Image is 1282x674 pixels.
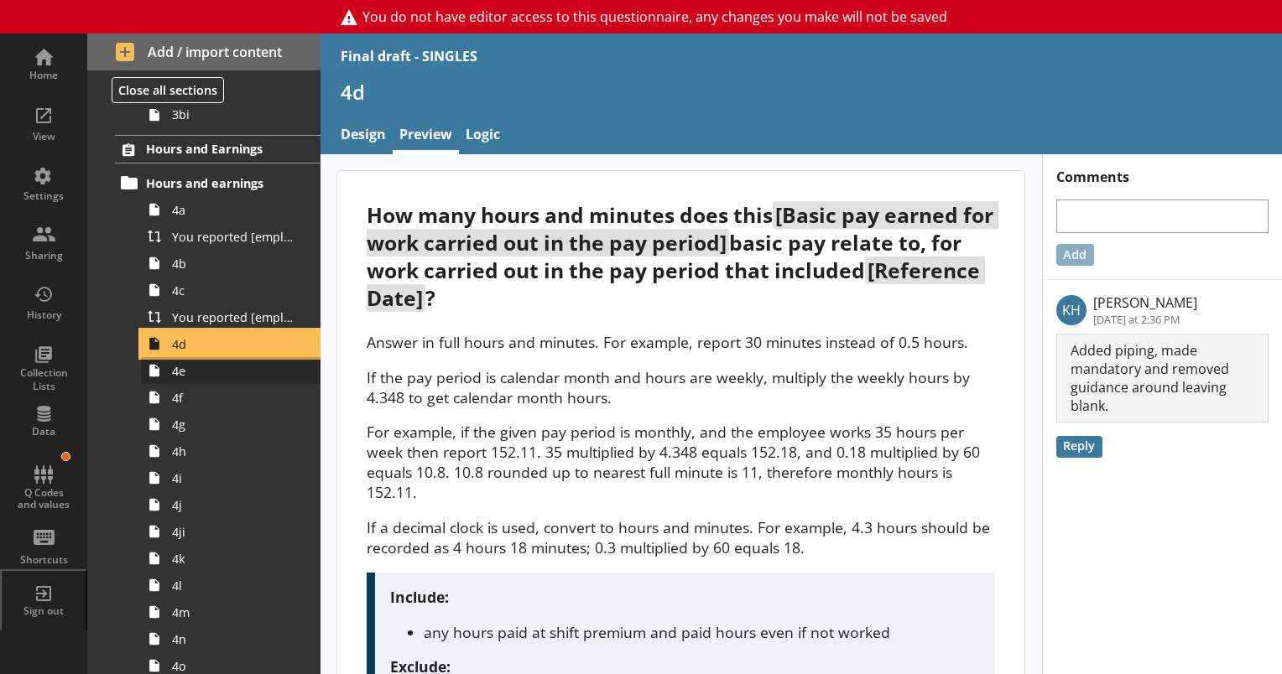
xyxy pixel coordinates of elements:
div: Collection Lists [14,366,73,392]
a: Design [334,118,393,154]
div: Final draft - SINGLES [341,47,477,65]
span: Add / import content [116,43,293,61]
div: Sign out [14,604,73,618]
a: 4ji [141,518,320,545]
div: Settings [14,189,73,203]
a: 4l [141,572,320,599]
div: Sharing [14,249,73,262]
div: History [14,308,73,322]
a: Preview [393,118,459,154]
a: 4k [141,545,320,572]
p: If the pay period is calendar month and hours are weekly, multiply the weekly hours by 4.348 to g... [367,367,995,407]
button: Reply [1056,436,1102,458]
a: 4n [141,625,320,652]
p: KH [1056,295,1087,325]
span: 4f [172,390,298,406]
div: View [14,130,73,143]
a: 4j [141,491,320,518]
span: 4m [172,604,298,620]
a: 4e [141,357,320,384]
a: 3bi [141,101,320,128]
span: 4o [172,658,298,674]
p: For example, if the given pay period is monthly, and the employee works 35 hours per week then re... [367,422,995,502]
p: [DATE] at 2:36 PM [1093,312,1197,327]
span: You reported [employee name]'s pay period that included [Reference Date] to be [Untitled answer].... [172,229,298,245]
a: 4i [141,464,320,491]
a: 4f [141,384,320,411]
div: Shortcuts [14,553,73,567]
a: Hours and Earnings [115,135,320,163]
span: 4n [172,631,298,647]
span: 4h [172,443,298,459]
p: [PERSON_NAME] [1093,293,1197,312]
span: 4l [172,578,298,594]
div: Q Codes and values [14,487,73,511]
span: 4i [172,470,298,486]
span: [Basic pay earned for work carried out in the pay period] [367,201,998,257]
span: 4c [172,283,298,298]
li: any hours paid at shift premium and paid hours even if not worked [424,622,981,642]
a: 4d [141,330,320,357]
a: 4h [141,438,320,464]
span: 3bi [172,106,298,122]
span: 4d [172,336,298,352]
span: 4j [172,497,298,513]
a: Logic [459,118,507,154]
p: Answer in full hours and minutes. For example, report 30 minutes instead of 0.5 hours. [367,332,995,352]
a: You reported [employee name]'s basic pay earned for work carried out in the pay period that inclu... [141,303,320,330]
span: 4k [172,551,298,567]
a: 4g [141,411,320,438]
button: Add / import content [87,34,320,70]
a: 4b [141,250,320,277]
span: You reported [employee name]'s basic pay earned for work carried out in the pay period that inclu... [172,309,298,325]
p: Added piping, made mandatory and removed guidance around leaving blank. [1056,334,1269,423]
span: 4g [172,417,298,433]
span: [Reference Date] [367,257,985,312]
div: Home [14,69,73,82]
span: 4e [172,363,298,379]
span: Hours and earnings [146,175,291,191]
span: Hours and Earnings [146,141,291,157]
div: Data [14,425,73,438]
a: 4m [141,599,320,625]
p: If a decimal clock is used, convert to hours and minutes. For example, 4.3 hours should be record... [367,517,995,557]
button: Close all sections [112,77,224,103]
span: 4b [172,256,298,272]
a: 4c [141,277,320,303]
span: 4ji [172,524,298,540]
div: How many hours and minutes does this basic pay relate to, for work carried out in the pay period ... [367,201,995,312]
span: 4a [172,202,298,218]
a: Hours and earnings [115,169,320,196]
a: 4a [141,196,320,223]
strong: Include: [390,587,449,607]
h1: 4d [341,79,1262,105]
a: You reported [employee name]'s pay period that included [Reference Date] to be [Untitled answer].... [141,223,320,250]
